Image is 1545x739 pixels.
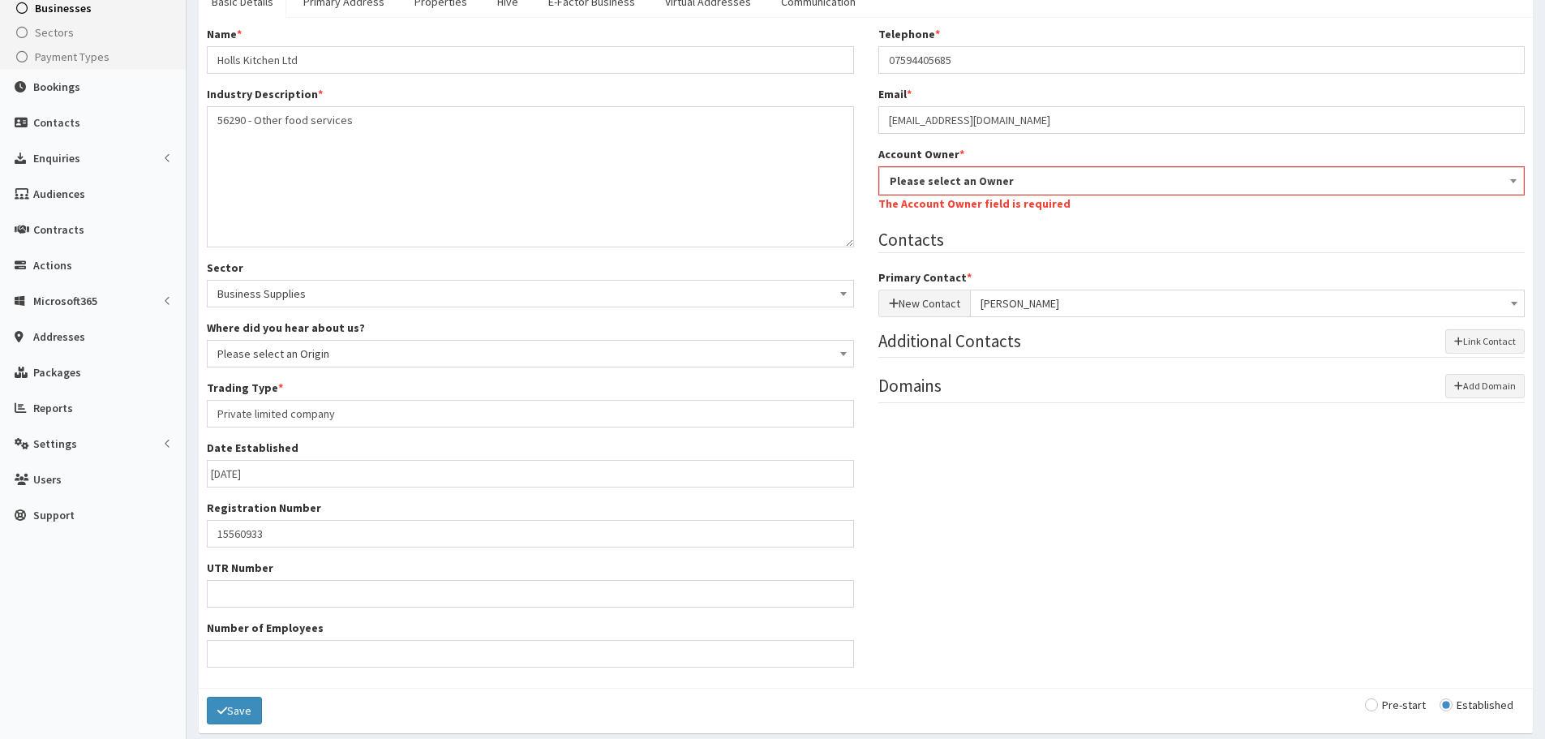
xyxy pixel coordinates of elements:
span: Enquiries [33,151,80,165]
span: Business Supplies [217,282,843,305]
span: Audiences [33,187,85,201]
span: Please select an Origin [217,342,843,365]
label: Account Owner [878,146,964,162]
textarea: 56290 - Other food services [207,106,854,247]
button: Save [207,697,262,724]
span: Please select an Owner [879,167,1525,195]
button: New Contact [878,290,971,317]
label: Date Established [207,440,298,456]
legend: Contacts [878,228,1526,253]
span: Hollie Falvey - Cromer [970,290,1526,317]
span: Businesses [35,1,92,15]
legend: Additional Contacts [878,329,1526,358]
span: Hollie Falvey - Cromer [981,292,1515,315]
span: Support [33,508,75,522]
span: Settings [33,436,77,451]
label: Pre-start [1365,699,1426,711]
label: Telephone [878,26,940,42]
span: Addresses [33,329,85,344]
label: Name [207,26,242,42]
span: Please select an Owner [890,170,1514,192]
label: Where did you hear about us? [207,320,365,336]
label: UTR Number [207,560,273,576]
label: Email [878,86,912,102]
legend: Domains [878,374,1526,402]
button: Link Contact [1445,329,1525,354]
span: Contracts [33,222,84,237]
span: Contacts [33,115,80,130]
span: Microsoft365 [33,294,97,308]
a: Sectors [4,20,186,45]
label: The Account Owner field is required [878,195,1071,212]
span: Please select an Origin [207,340,854,367]
span: Packages [33,365,81,380]
label: Primary Contact [878,269,972,286]
label: Number of Employees [207,620,324,636]
a: Payment Types [4,45,186,69]
span: Actions [33,258,72,273]
span: Bookings [33,79,80,94]
span: Payment Types [35,49,109,64]
label: Trading Type [207,380,283,396]
label: Industry Description [207,86,323,102]
button: Add Domain [1445,374,1525,398]
span: Users [33,472,62,487]
label: Sector [207,260,243,276]
span: Business Supplies [207,280,854,307]
span: Sectors [35,25,74,40]
span: Reports [33,401,73,415]
label: Established [1440,699,1513,711]
label: Registration Number [207,500,321,516]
